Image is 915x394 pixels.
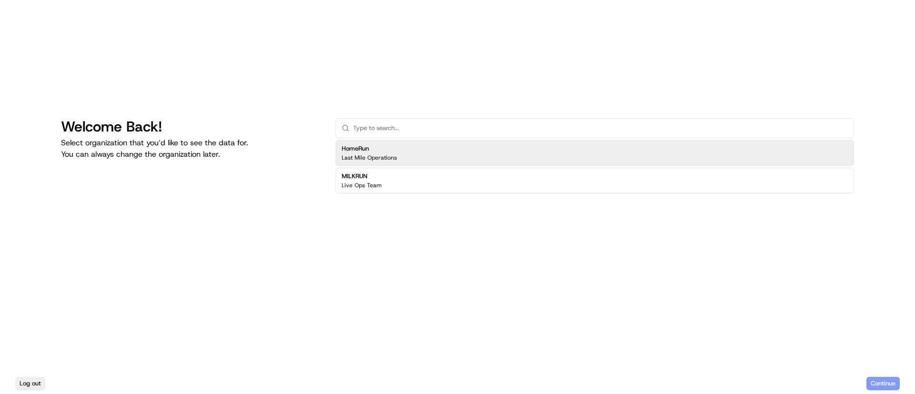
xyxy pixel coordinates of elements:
[61,137,320,160] p: Select organization that you’d like to see the data for. You can always change the organization l...
[15,377,45,390] button: Log out
[342,154,397,162] p: Last Mile Operations
[61,118,320,135] h1: Welcome Back!
[342,172,382,181] h2: MILKRUN
[335,138,854,195] div: Suggestions
[353,119,848,138] input: Type to search...
[342,182,382,189] p: Live Ops Team
[342,144,397,153] h2: HomeRun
